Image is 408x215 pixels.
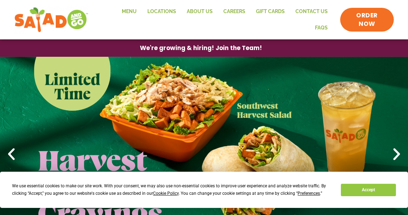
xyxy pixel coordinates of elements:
a: GIFT CARDS [251,4,290,20]
div: Previous slide [4,147,19,162]
a: Careers [218,4,251,20]
a: ORDER NOW [340,8,394,32]
a: FAQs [310,20,333,36]
img: new-SAG-logo-768×292 [14,6,88,34]
a: Contact Us [290,4,333,20]
span: Cookie Policy [153,191,179,196]
nav: Menu [96,4,333,36]
span: Preferences [298,191,320,196]
a: We're growing & hiring! Join the Team! [129,40,273,56]
a: About Us [181,4,218,20]
div: Next slide [389,147,404,162]
button: Accept [341,184,396,196]
a: Locations [142,4,181,20]
span: ORDER NOW [347,11,387,28]
div: We use essential cookies to make our site work. With your consent, we may also use non-essential ... [12,182,332,197]
span: We're growing & hiring! Join the Team! [140,45,262,51]
a: Menu [116,4,142,20]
